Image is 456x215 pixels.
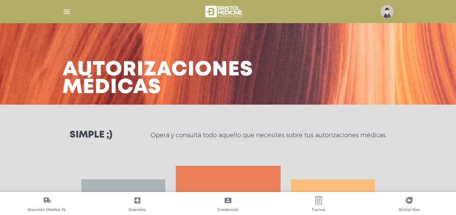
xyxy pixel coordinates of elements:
span: Credencial [217,207,239,213]
h3: Autorizaciones médicas [62,61,253,96]
span: Atención Médica Ya [27,207,66,213]
a: Atención Médica Ya [1,196,92,214]
span: Guardias [129,207,146,213]
img: Cober_menu-lines-white.svg [62,7,71,16]
a: Credencial [183,196,273,214]
a: Bristol Doc [364,196,455,214]
a: Turnos [273,196,364,214]
img: profile-placeholder.svg [381,5,394,18]
img: bristol-medicine-blanco.png [204,3,245,20]
span: Turnos [312,207,325,213]
p: Operá y consultá todo aquello que necesites sobre tus autorizaciones médicas. [151,131,386,139]
a: Guardias [92,196,183,214]
span: Bristol Doc [399,207,420,213]
h3: Simple ;) [70,130,112,140]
